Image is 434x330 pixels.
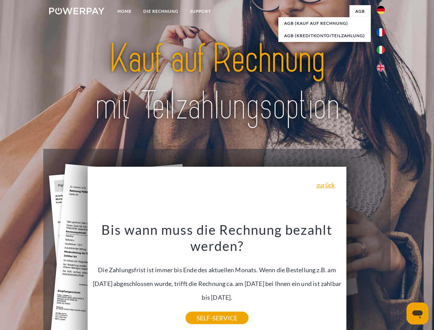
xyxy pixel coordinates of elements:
[92,221,343,318] div: Die Zahlungsfrist ist immer bis Ende des aktuellen Monats. Wenn die Bestellung z.B. am [DATE] abg...
[66,33,368,132] img: title-powerpay_de.svg
[278,17,371,30] a: AGB (Kauf auf Rechnung)
[377,46,385,54] img: it
[377,64,385,72] img: en
[137,5,184,18] a: DIE RECHNUNG
[316,182,335,188] a: zurück
[278,30,371,42] a: AGB (Kreditkonto/Teilzahlung)
[377,6,385,14] img: de
[186,312,248,324] a: SELF-SERVICE
[49,8,104,14] img: logo-powerpay-white.svg
[377,28,385,36] img: fr
[407,302,429,324] iframe: Schaltfläche zum Öffnen des Messaging-Fensters
[112,5,137,18] a: Home
[184,5,217,18] a: SUPPORT
[349,5,371,18] a: agb
[92,221,343,254] h3: Bis wann muss die Rechnung bezahlt werden?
